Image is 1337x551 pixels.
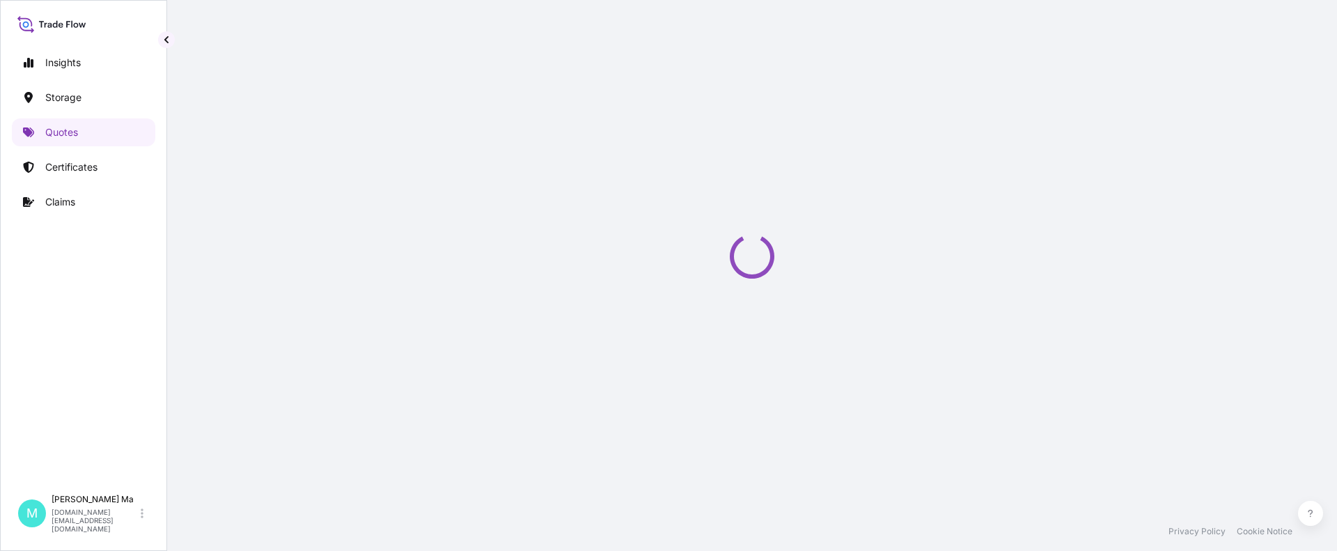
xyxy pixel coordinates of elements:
p: Insights [45,56,81,70]
p: Certificates [45,160,97,174]
p: Quotes [45,125,78,139]
p: Claims [45,195,75,209]
a: Quotes [12,118,155,146]
p: [DOMAIN_NAME][EMAIL_ADDRESS][DOMAIN_NAME] [52,508,138,533]
span: M [26,506,38,520]
a: Claims [12,188,155,216]
p: Storage [45,91,81,104]
a: Insights [12,49,155,77]
p: [PERSON_NAME] Ma [52,494,138,505]
a: Privacy Policy [1168,526,1226,537]
a: Certificates [12,153,155,181]
a: Cookie Notice [1237,526,1292,537]
a: Storage [12,84,155,111]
